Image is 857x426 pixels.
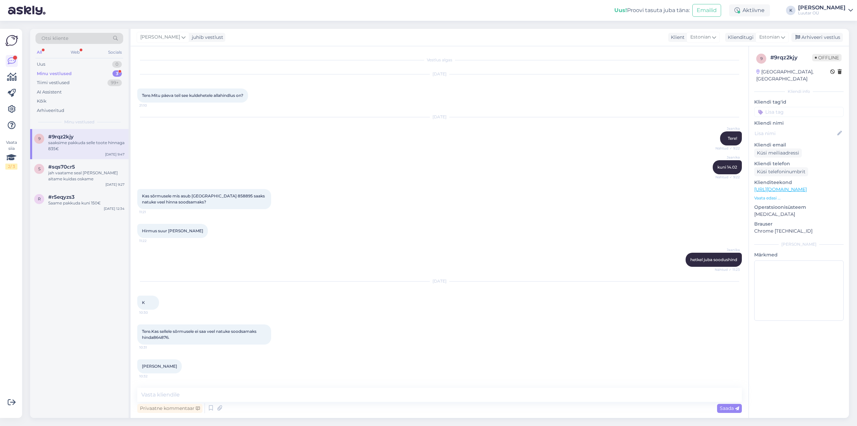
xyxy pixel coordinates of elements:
[137,278,742,284] div: [DATE]
[139,374,164,379] span: 10:32
[754,195,844,201] p: Vaata edasi ...
[812,54,842,61] span: Offline
[137,404,203,413] div: Privaatne kommentaar
[142,193,266,204] span: Kas sõrmusele mis asub [GEOGRAPHIC_DATA] 858895 saaks natuke veel hinna soodsamaks?
[754,251,844,258] p: Märkmed
[791,33,843,42] div: Arhiveeri vestlus
[142,93,243,98] span: Tere.Mitu päeva teil see kuldehetele allahindlus on?
[139,209,164,215] span: 11:21
[189,34,223,41] div: juhib vestlust
[715,267,740,272] span: Nähtud ✓ 11:23
[5,139,17,170] div: Vaata siia
[715,146,740,151] span: Nähtud ✓ 9:22
[139,310,164,315] span: 10:30
[770,54,812,62] div: # 9rqz2kjy
[105,182,125,187] div: [DATE] 9:27
[105,152,125,157] div: [DATE] 9:47
[107,48,123,57] div: Socials
[38,166,41,171] span: s
[42,35,68,42] span: Otsi kliente
[64,119,94,125] span: Minu vestlused
[715,247,740,252] span: Jaanika
[729,4,770,16] div: Aktiivne
[754,228,844,235] p: Chrome [TECHNICAL_ID]
[798,10,846,16] div: Luutar OÜ
[139,238,164,243] span: 11:22
[668,34,685,41] div: Klient
[142,329,257,340] span: Tere.Kas sellele sõrmusele ei saa veel natuke soodsamaks hinda864876.
[754,186,807,192] a: [URL][DOMAIN_NAME]
[754,88,844,95] div: Kliendi info
[715,175,740,180] span: Nähtud ✓ 9:22
[754,211,844,218] p: [MEDICAL_DATA]
[37,70,72,77] div: Minu vestlused
[37,89,62,96] div: AI Assistent
[728,136,737,141] span: Tere!
[760,56,763,61] span: 9
[720,405,739,411] span: Saada
[755,130,836,137] input: Lisa nimi
[754,204,844,211] p: Operatsioonisüsteem
[715,155,740,160] span: Jaanika
[754,120,844,127] p: Kliendi nimi
[754,179,844,186] p: Klienditeekond
[798,5,853,16] a: [PERSON_NAME]Luutar OÜ
[37,61,45,68] div: Uus
[754,221,844,228] p: Brauser
[48,164,75,170] span: #sqs70cr5
[142,364,177,369] span: [PERSON_NAME]
[137,71,742,77] div: [DATE]
[48,134,74,140] span: #9rqz2kjy
[37,79,70,86] div: Tiimi vestlused
[754,148,802,158] div: Küsi meiliaadressi
[717,165,737,170] span: kuni 14.02
[142,228,203,233] span: Hirmus suur [PERSON_NAME]
[104,206,125,211] div: [DATE] 12:34
[37,98,47,105] div: Kõik
[5,164,17,170] div: 2 / 3
[690,257,737,262] span: hetkel juba soodushind
[754,241,844,247] div: [PERSON_NAME]
[786,6,795,15] div: K
[798,5,846,10] div: [PERSON_NAME]
[112,61,122,68] div: 0
[692,4,721,17] button: Emailid
[754,99,844,106] p: Kliendi tag'id
[48,200,125,206] div: Saame pakkuda kuni 150€
[756,68,830,82] div: [GEOGRAPHIC_DATA], [GEOGRAPHIC_DATA]
[754,167,808,176] div: Küsi telefoninumbrit
[690,34,711,41] span: Estonian
[725,34,754,41] div: Klienditugi
[107,79,122,86] div: 99+
[614,7,627,13] b: Uus!
[715,126,740,131] span: Jaanika
[140,34,180,41] span: [PERSON_NAME]
[137,57,742,63] div: Vestlus algas
[754,107,844,117] input: Lisa tag
[137,114,742,120] div: [DATE]
[139,103,164,108] span: 21:10
[38,136,41,141] span: 9
[38,196,41,201] span: r
[759,34,780,41] span: Estonian
[48,170,125,182] div: jah vaatame seal [PERSON_NAME] aitame kuidas oskame
[614,6,690,14] div: Proovi tasuta juba täna:
[37,107,64,114] div: Arhiveeritud
[35,48,43,57] div: All
[112,70,122,77] div: 3
[48,194,75,200] span: #r5eqyzs3
[754,141,844,148] p: Kliendi email
[69,48,81,57] div: Web
[48,140,125,152] div: saaksime pakkuda selle toote hinnaga 835€
[754,160,844,167] p: Kliendi telefon
[139,345,164,350] span: 10:31
[5,34,18,47] img: Askly Logo
[142,300,145,305] span: K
